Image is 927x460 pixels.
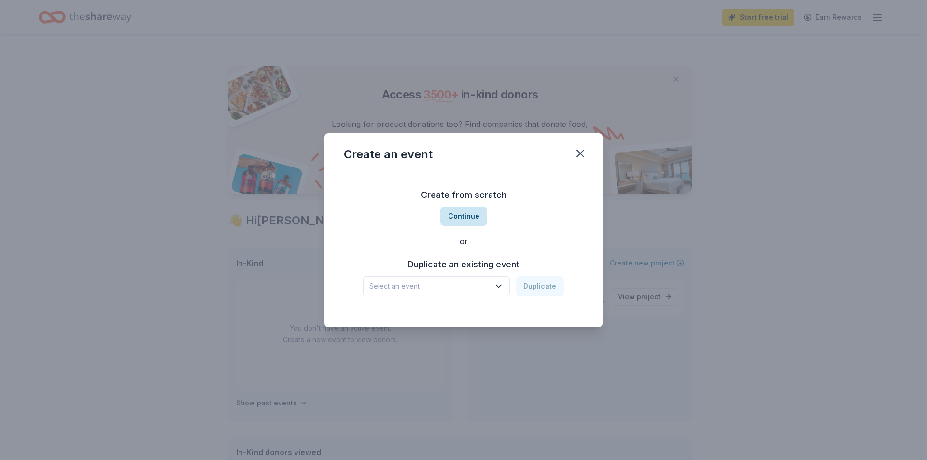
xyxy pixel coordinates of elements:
[344,236,583,247] div: or
[369,280,490,292] span: Select an event
[363,257,564,272] h3: Duplicate an existing event
[440,207,487,226] button: Continue
[344,147,433,162] div: Create an event
[363,276,510,296] button: Select an event
[344,187,583,203] h3: Create from scratch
